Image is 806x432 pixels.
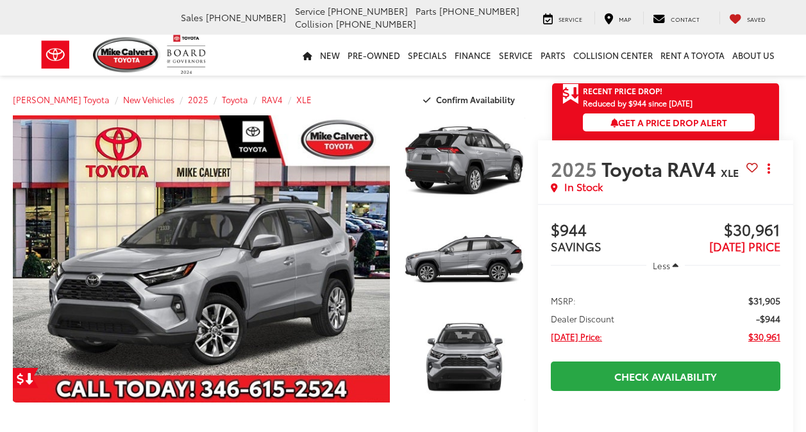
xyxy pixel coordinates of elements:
[552,83,779,99] a: Get Price Drop Alert Recent Price Drop!
[643,12,709,24] a: Contact
[13,115,390,403] a: Expand Photo 0
[594,12,641,24] a: Map
[551,154,597,182] span: 2025
[13,368,38,388] a: Get Price Drop Alert
[295,4,325,17] span: Service
[583,99,755,107] span: Reduced by $944 since [DATE]
[583,85,662,96] span: Recent Price Drop!
[709,238,780,254] span: [DATE] PRICE
[299,35,316,76] a: Home
[262,94,283,105] a: RAV4
[537,35,569,76] a: Parts
[748,330,780,343] span: $30,961
[551,361,780,390] a: Check Availability
[728,35,778,76] a: About Us
[328,4,408,17] span: [PHONE_NUMBER]
[403,310,526,403] img: 2025 Toyota RAV4 XLE
[747,15,766,23] span: Saved
[9,115,394,403] img: 2025 Toyota RAV4 XLE
[222,94,248,105] a: Toyota
[653,260,670,271] span: Less
[13,94,110,105] a: [PERSON_NAME] Toyota
[601,154,721,182] span: Toyota RAV4
[404,35,451,76] a: Specials
[657,35,728,76] a: Rent a Toyota
[619,15,631,23] span: Map
[719,12,775,24] a: My Saved Vehicles
[188,94,208,105] a: 2025
[756,312,780,325] span: -$944
[295,17,333,30] span: Collision
[93,37,161,72] img: Mike Calvert Toyota
[336,17,416,30] span: [PHONE_NUMBER]
[451,35,495,76] a: Finance
[31,34,80,76] img: Toyota
[671,15,700,23] span: Contact
[666,221,780,240] span: $30,961
[403,114,526,207] img: 2025 Toyota RAV4 XLE
[721,165,739,179] span: XLE
[533,12,592,24] a: Service
[416,4,437,17] span: Parts
[344,35,404,76] a: Pre-Owned
[404,213,525,304] a: Expand Photo 2
[404,115,525,206] a: Expand Photo 1
[436,94,515,105] span: Confirm Availability
[748,294,780,307] span: $31,905
[206,11,286,24] span: [PHONE_NUMBER]
[551,294,576,307] span: MSRP:
[564,179,603,194] span: In Stock
[569,35,657,76] a: Collision Center
[558,15,582,23] span: Service
[296,94,312,105] a: XLE
[551,312,614,325] span: Dealer Discount
[758,157,780,179] button: Actions
[404,312,525,403] a: Expand Photo 3
[551,330,602,343] span: [DATE] Price:
[495,35,537,76] a: Service
[439,4,519,17] span: [PHONE_NUMBER]
[416,88,526,111] button: Confirm Availability
[646,254,685,277] button: Less
[610,116,727,129] span: Get a Price Drop Alert
[123,94,174,105] a: New Vehicles
[562,83,579,105] span: Get Price Drop Alert
[768,163,770,174] span: dropdown dots
[551,238,601,254] span: SAVINGS
[181,11,203,24] span: Sales
[316,35,344,76] a: New
[551,221,666,240] span: $944
[403,212,526,305] img: 2025 Toyota RAV4 XLE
